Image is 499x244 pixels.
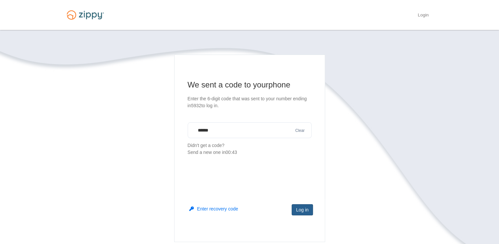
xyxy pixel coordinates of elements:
[188,142,312,156] p: Didn't get a code?
[292,204,313,215] button: Log in
[188,95,312,109] p: Enter the 6-digit code that was sent to your number ending in 5932 to log in.
[188,80,312,90] h1: We sent a code to your phone
[293,128,307,134] button: Clear
[189,206,238,212] button: Enter recovery code
[188,149,312,156] div: Send a new one in 00:43
[418,12,428,19] a: Login
[63,7,108,23] img: Logo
